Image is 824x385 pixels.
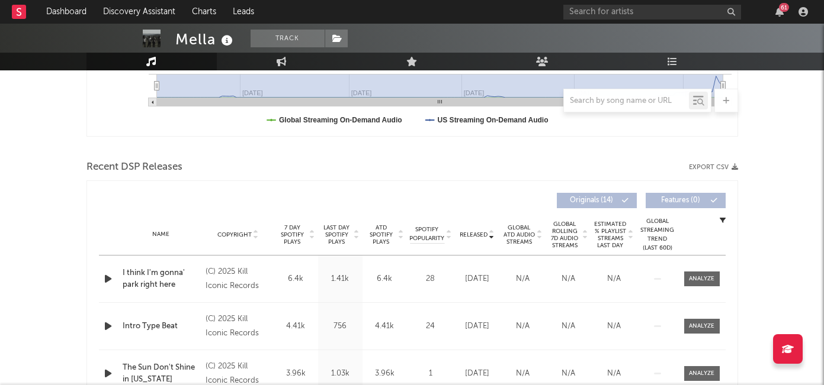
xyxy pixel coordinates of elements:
span: Global Rolling 7D Audio Streams [549,221,581,249]
div: N/A [503,321,543,332]
text: Global Streaming On-Demand Audio [279,116,402,124]
div: 756 [321,321,360,332]
span: Global ATD Audio Streams [503,224,536,245]
div: 6.4k [277,273,315,285]
div: N/A [503,368,543,380]
div: N/A [594,321,634,332]
span: Spotify Popularity [409,225,444,243]
div: Name [123,230,200,239]
div: 61 [779,3,789,12]
div: N/A [503,273,543,285]
div: [DATE] [457,368,497,380]
span: ATD Spotify Plays [365,224,397,245]
div: N/A [549,273,588,285]
div: 28 [410,273,451,285]
div: [DATE] [457,273,497,285]
button: Export CSV [689,164,738,171]
div: Mella [175,30,236,49]
div: 4.41k [277,321,315,332]
div: 1.03k [321,368,360,380]
span: Last Day Spotify Plays [321,224,352,245]
div: [DATE] [457,321,497,332]
div: N/A [594,273,634,285]
div: 1 [410,368,451,380]
div: 1.41k [321,273,360,285]
text: US Streaming On-Demand Audio [437,116,548,124]
button: 61 [775,7,784,17]
a: The Sun Don't Shine in [US_STATE] [123,362,200,385]
div: 3.96k [277,368,315,380]
span: Released [460,231,488,238]
div: (C) 2025 Kill Iconic Records [206,312,270,341]
button: Track [251,30,325,47]
button: Features(0) [646,193,726,208]
div: 6.4k [365,273,404,285]
button: Originals(14) [557,193,637,208]
span: Copyright [217,231,252,238]
div: N/A [549,368,588,380]
div: 24 [410,321,451,332]
div: (C) 2025 Kill Iconic Records [206,265,270,293]
div: Global Streaming Trend (Last 60D) [640,217,675,253]
input: Search by song name or URL [564,96,689,106]
span: Recent DSP Releases [86,160,182,174]
a: I think I'm gonna' park right here [123,267,200,290]
div: N/A [549,321,588,332]
span: Originals ( 14 ) [565,197,619,204]
div: 3.96k [365,368,404,380]
input: Search for artists [563,5,741,20]
div: 4.41k [365,321,404,332]
a: Intro Type Beat [123,321,200,332]
span: Estimated % Playlist Streams Last Day [594,221,627,249]
span: 7 Day Spotify Plays [277,224,308,245]
span: Features ( 0 ) [653,197,708,204]
div: N/A [594,368,634,380]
